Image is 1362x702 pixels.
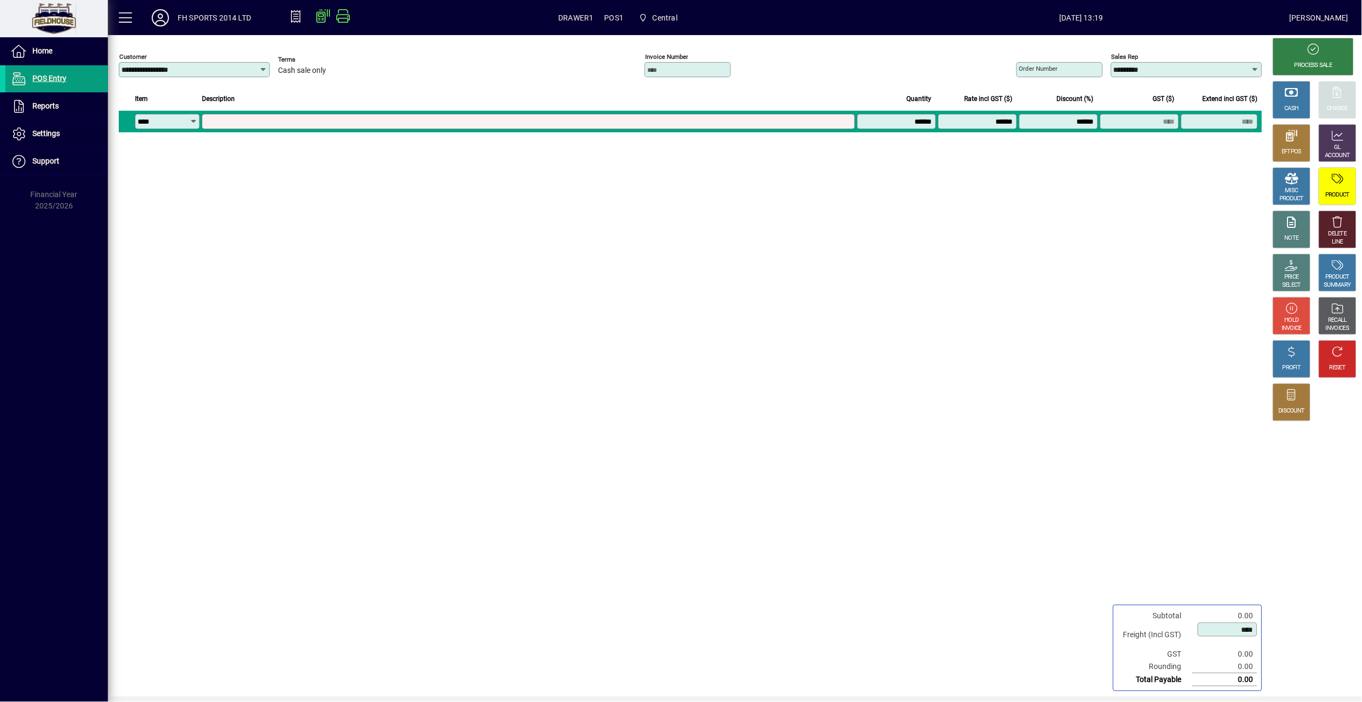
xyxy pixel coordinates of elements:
span: GST ($) [1153,93,1175,105]
div: [PERSON_NAME] [1290,9,1349,26]
div: SELECT [1283,281,1302,289]
td: 0.00 [1192,648,1257,660]
a: Support [5,148,108,175]
div: EFTPOS [1282,148,1302,156]
span: Settings [32,129,60,138]
div: PRODUCT [1325,273,1350,281]
td: 0.00 [1192,610,1257,622]
span: POS1 [605,9,624,26]
div: MISC [1285,187,1298,195]
span: [DATE] 13:19 [873,9,1290,26]
mat-label: Sales rep [1112,53,1139,60]
div: NOTE [1285,234,1299,242]
span: Discount (%) [1057,93,1094,105]
div: FH SPORTS 2014 LTD [178,9,251,26]
span: Support [32,157,59,165]
td: GST [1118,648,1192,660]
span: Item [135,93,148,105]
div: HOLD [1285,316,1299,325]
div: CHARGE [1327,105,1349,113]
div: PRODUCT [1325,191,1350,199]
span: POS Entry [32,74,66,83]
a: Home [5,38,108,65]
span: Reports [32,102,59,110]
span: DRAWER1 [558,9,593,26]
td: 0.00 [1192,660,1257,673]
button: Profile [143,8,178,28]
div: SUMMARY [1324,281,1351,289]
div: PROCESS SALE [1295,62,1332,70]
div: INVOICE [1282,325,1302,333]
a: Settings [5,120,108,147]
td: Total Payable [1118,673,1192,686]
span: Extend incl GST ($) [1203,93,1258,105]
span: Home [32,46,52,55]
div: LINE [1332,238,1343,246]
span: Terms [278,56,343,63]
div: ACCOUNT [1325,152,1350,160]
div: DISCOUNT [1279,407,1305,415]
div: DELETE [1329,230,1347,238]
td: Subtotal [1118,610,1192,622]
span: Quantity [907,93,932,105]
div: PROFIT [1283,364,1301,372]
div: PRICE [1285,273,1299,281]
td: Freight (Incl GST) [1118,622,1192,648]
div: RECALL [1329,316,1347,325]
a: Reports [5,93,108,120]
mat-label: Order number [1019,65,1058,72]
div: RESET [1330,364,1346,372]
div: PRODUCT [1279,195,1304,203]
span: Central [634,8,682,28]
div: GL [1334,144,1341,152]
span: Description [202,93,235,105]
div: INVOICES [1326,325,1349,333]
td: 0.00 [1192,673,1257,686]
span: Central [653,9,677,26]
span: Rate incl GST ($) [965,93,1013,105]
span: Cash sale only [278,66,326,75]
div: CASH [1285,105,1299,113]
mat-label: Invoice number [645,53,688,60]
mat-label: Customer [119,53,147,60]
td: Rounding [1118,660,1192,673]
